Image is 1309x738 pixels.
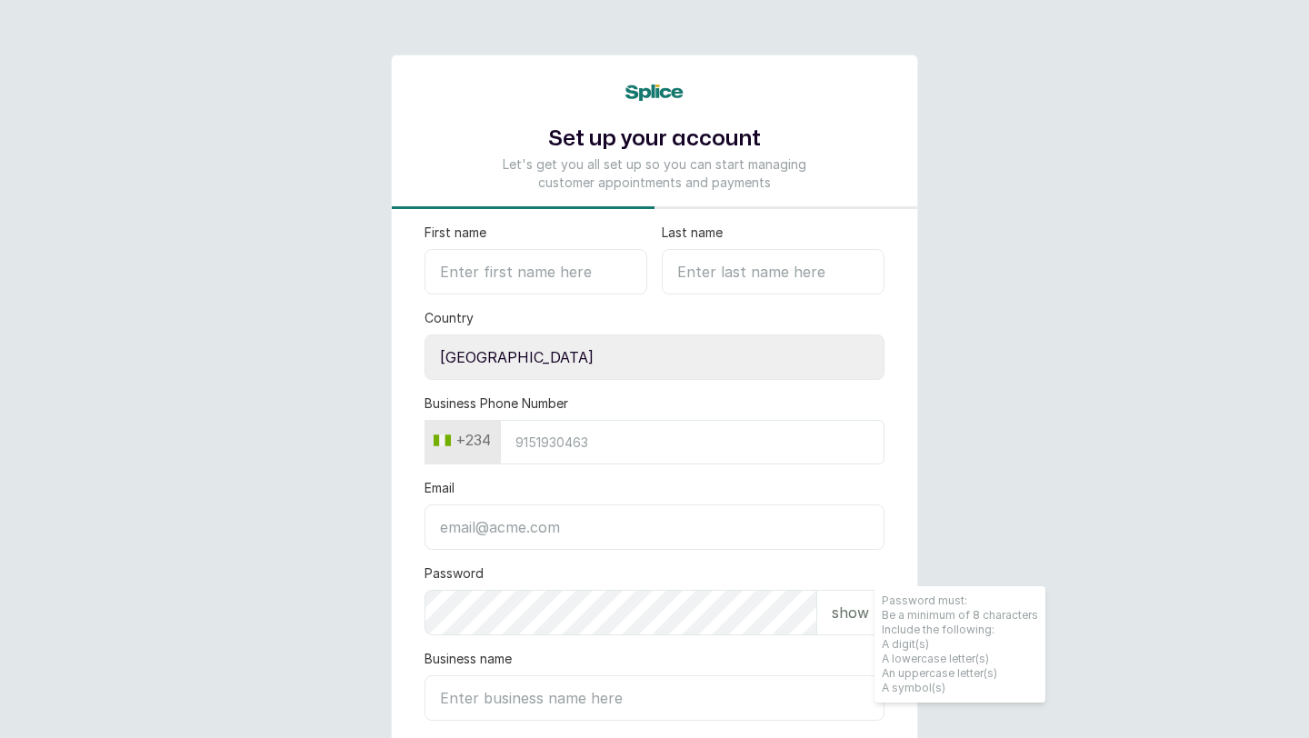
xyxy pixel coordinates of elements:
span: Password must: Be a minimum of 8 characters Include the following: [874,586,1045,703]
li: A digit(s) [882,637,1038,652]
input: email@acme.com [425,504,884,550]
li: An uppercase letter(s) [882,666,1038,681]
input: 9151930463 [500,420,884,464]
label: First name [425,224,486,242]
input: Enter business name here [425,675,884,721]
h1: Set up your account [494,123,815,155]
button: +234 [426,425,498,454]
label: Business name [425,650,512,668]
label: Business Phone Number [425,394,568,413]
li: A lowercase letter(s) [882,652,1038,666]
label: Country [425,309,474,327]
input: Enter last name here [662,249,884,294]
label: Email [425,479,455,497]
label: Password [425,564,484,583]
p: Let's get you all set up so you can start managing customer appointments and payments [494,155,815,192]
input: Enter first name here [425,249,647,294]
li: A symbol(s) [882,681,1038,695]
label: Last name [662,224,723,242]
p: show [832,602,869,623]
